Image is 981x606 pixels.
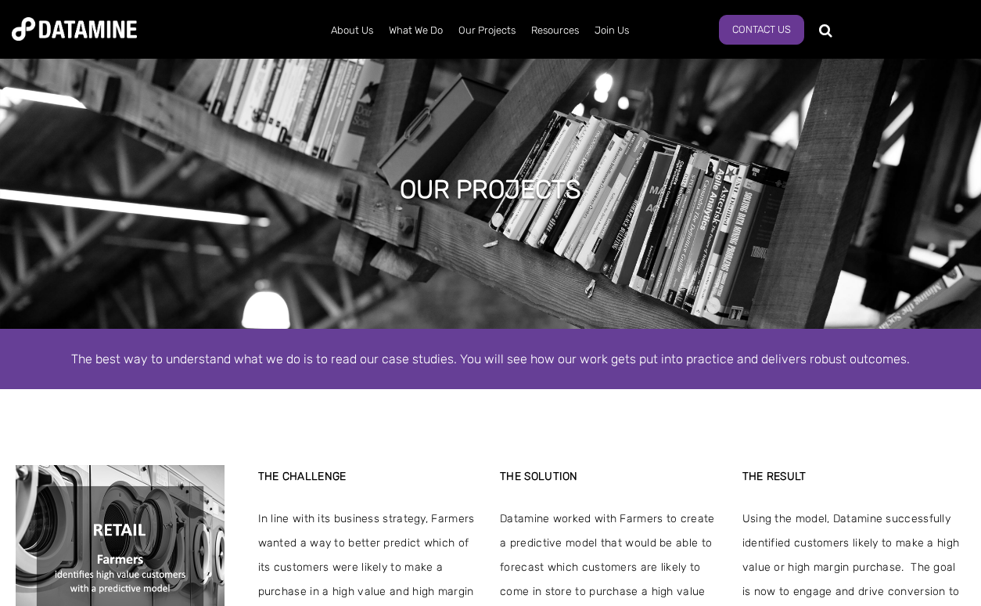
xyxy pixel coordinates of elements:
[400,172,581,207] h1: Our projects
[451,10,523,51] a: Our Projects
[500,470,578,483] strong: THE SOLUTION
[719,15,804,45] a: Contact Us
[45,348,936,370] div: The best way to understand what we do is to read our case studies. You will see how our work gets...
[381,10,451,51] a: What We Do
[587,10,637,51] a: Join Us
[523,10,587,51] a: Resources
[742,470,807,483] strong: THE RESULT
[12,17,137,41] img: Datamine
[258,470,347,483] strong: THE CHALLENGE
[323,10,381,51] a: About Us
